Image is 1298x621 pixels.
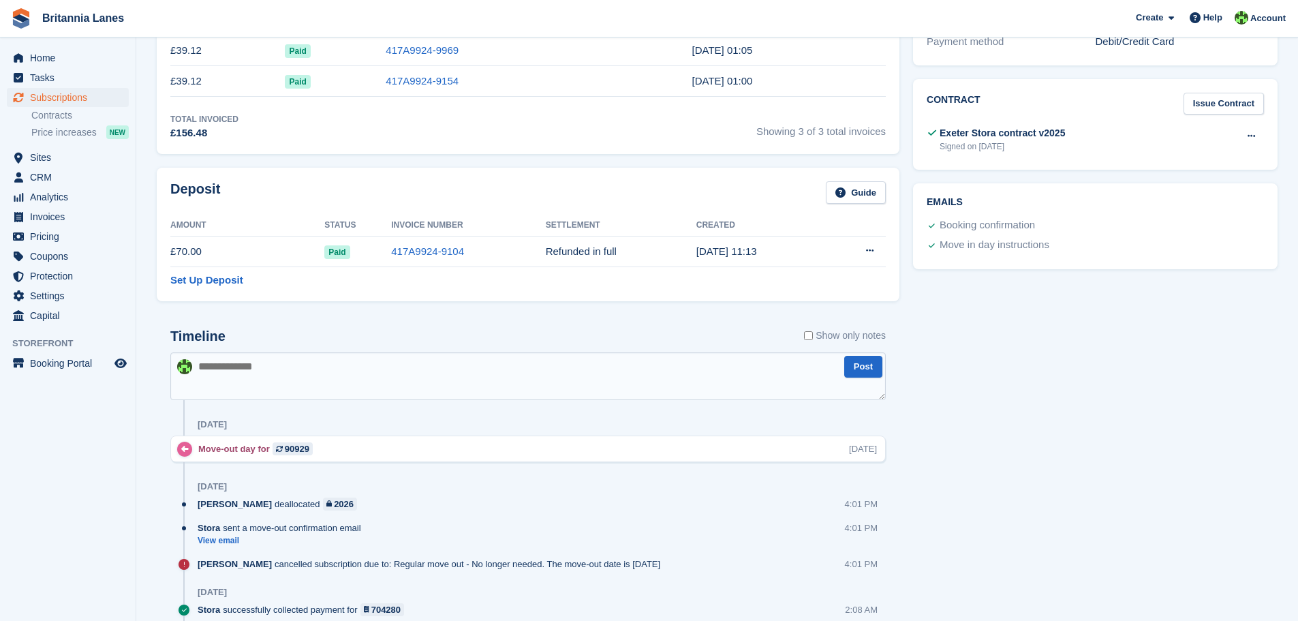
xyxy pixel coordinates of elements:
div: Move-out day for [198,442,320,455]
div: 4:01 PM [845,521,878,534]
span: Price increases [31,126,97,139]
span: Showing 3 of 3 total invoices [756,113,886,141]
span: Protection [30,267,112,286]
a: menu [7,354,129,373]
td: £70.00 [170,237,324,267]
a: 2026 [323,498,357,511]
a: menu [7,267,129,286]
span: Paid [324,245,350,259]
a: Price increases NEW [31,125,129,140]
a: menu [7,247,129,266]
div: cancelled subscription due to: Regular move out - No longer needed. The move-out date is [DATE] [198,558,667,571]
a: 90929 [273,442,313,455]
a: menu [7,187,129,207]
div: Move in day instructions [940,237,1049,254]
div: [DATE] [849,442,877,455]
h2: Emails [927,197,1264,208]
th: Invoice Number [391,215,545,237]
a: 704280 [360,603,405,616]
div: £156.48 [170,125,238,141]
a: Set Up Deposit [170,273,243,288]
a: View email [198,535,368,547]
a: Britannia Lanes [37,7,129,29]
th: Created [696,215,825,237]
div: [DATE] [198,419,227,430]
a: menu [7,168,129,187]
input: Show only notes [804,329,813,343]
span: Stora [198,521,220,534]
span: Paid [285,75,310,89]
div: Payment method [927,34,1095,50]
div: successfully collected payment for [198,603,411,616]
time: 2025-07-18 00:05:44 UTC [692,44,753,56]
th: Amount [170,215,324,237]
img: Robert Parr [177,359,192,374]
img: Robert Parr [1235,11,1248,25]
a: 417A9924-9154 [386,75,459,87]
a: menu [7,286,129,305]
a: menu [7,306,129,325]
div: 90929 [285,442,309,455]
td: Refunded in full [546,237,696,267]
img: stora-icon-8386f47178a22dfd0bd8f6a31ec36ba5ce8667c1dd55bd0f319d3a0aa187defe.svg [11,8,31,29]
label: Show only notes [804,329,886,343]
div: Booking confirmation [940,217,1035,234]
span: Settings [30,286,112,305]
th: Settlement [546,215,696,237]
span: Paid [285,44,310,58]
div: Debit/Credit Card [1096,34,1264,50]
a: menu [7,88,129,107]
div: 2:08 AM [845,603,878,616]
span: Booking Portal [30,354,112,373]
h2: Timeline [170,329,226,344]
button: Post [844,356,882,378]
span: Capital [30,306,112,325]
a: Contracts [31,109,129,122]
span: Subscriptions [30,88,112,107]
span: Invoices [30,207,112,226]
div: [DATE] [198,481,227,492]
span: CRM [30,168,112,187]
div: 2026 [334,498,354,511]
td: £39.12 [170,66,285,97]
div: Total Invoiced [170,113,238,125]
a: Guide [826,181,886,204]
h2: Deposit [170,181,220,204]
span: Create [1136,11,1163,25]
span: Home [30,48,112,67]
span: Analytics [30,187,112,207]
time: 2025-06-18 00:00:32 UTC [692,75,753,87]
span: Pricing [30,227,112,246]
a: Issue Contract [1184,93,1264,115]
span: Account [1250,12,1286,25]
span: [PERSON_NAME] [198,498,272,511]
a: menu [7,48,129,67]
td: £39.12 [170,35,285,66]
div: Signed on [DATE] [940,140,1065,153]
div: Exeter Stora contract v2025 [940,126,1065,140]
span: Sites [30,148,112,167]
h2: Contract [927,93,980,115]
a: 417A9924-9104 [391,245,464,257]
div: 4:01 PM [845,498,878,511]
span: Coupons [30,247,112,266]
span: Help [1203,11,1222,25]
div: NEW [106,125,129,139]
a: menu [7,68,129,87]
span: Stora [198,603,220,616]
th: Status [324,215,391,237]
a: menu [7,227,129,246]
a: Preview store [112,355,129,372]
span: Storefront [12,337,136,350]
div: 704280 [371,603,401,616]
a: menu [7,207,129,226]
time: 2025-06-15 10:13:25 UTC [696,245,757,257]
div: [DATE] [198,587,227,598]
div: deallocated [198,498,364,511]
a: menu [7,148,129,167]
a: 417A9924-9969 [386,44,459,56]
span: [PERSON_NAME] [198,558,272,571]
div: 4:01 PM [845,558,878,571]
span: Tasks [30,68,112,87]
div: sent a move-out confirmation email [198,521,368,534]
